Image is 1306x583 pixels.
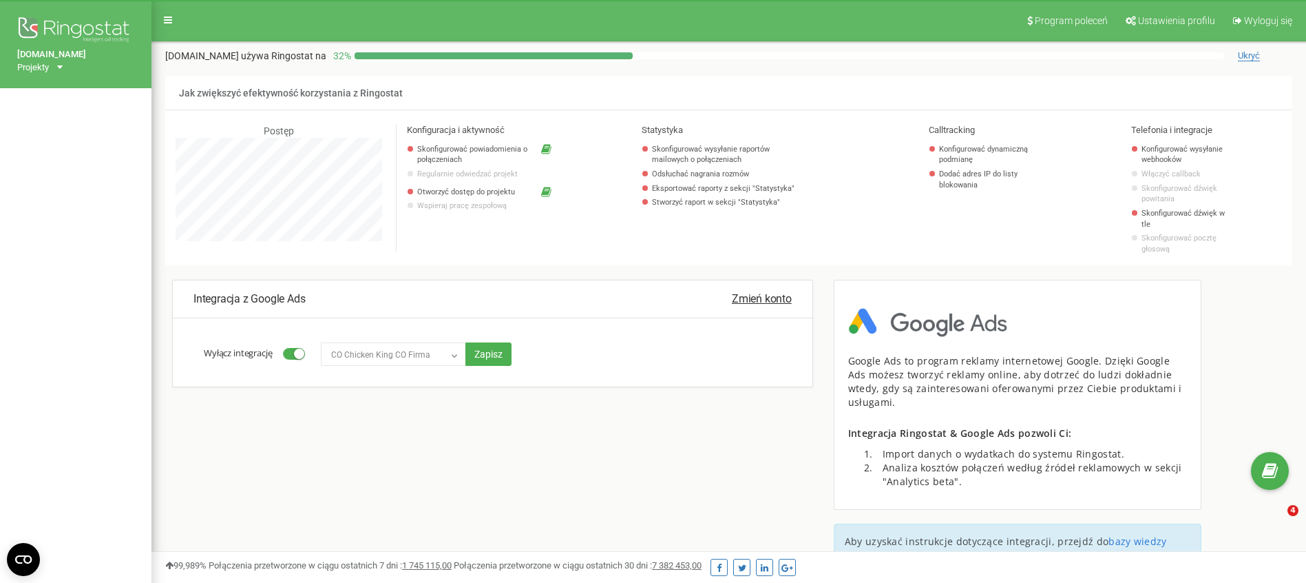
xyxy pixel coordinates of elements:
[1138,15,1215,26] span: Ustawienia profilu
[1244,15,1292,26] span: Wyloguj się
[1141,169,1235,180] a: Włączyć callback
[1141,208,1235,229] a: Skonfigurować dźwięk w tle
[848,354,1187,409] div: Google Ads to program reklamy internetowej Google. Dzięki Google Ads możesz tworzyć reklamy onlin...
[1141,144,1235,165] a: Konfigurować wysyłanie webhooków
[454,560,702,571] span: Połączenia przetworzone w ciągu ostatnich 30 dni :
[845,535,1190,549] p: Aby uzyskać instrukcje dotyczące integracji, przejdź do
[652,169,805,180] a: Odsłuchać nagrania rozmów
[17,48,134,61] a: [DOMAIN_NAME]
[1141,233,1235,254] a: Skonfigurować pocztę głosową
[209,560,452,571] span: Połączenia przetworzone w ciągu ostatnich 7 dni :
[264,125,294,136] span: Postęp
[876,461,1187,489] li: Analiza kosztów połączeń według źródeł reklamowych w sekcji "Analytics beta".
[939,169,1033,190] a: Dodać adres IP do listy blokowania
[876,447,1187,461] li: Import danych o wydatkach do systemu Ringostat.
[17,14,134,48] img: Ringostat logo
[417,169,534,180] p: Regularnie odwiedzać projekt
[652,144,805,165] a: Skonfigurować wysyłanie raportów mailowych o połączeniach
[204,347,312,360] label: Wyłącz integrację
[1141,183,1235,205] a: Skonfigurować dźwięk powitania
[241,50,326,61] span: używa Ringostat na
[7,543,40,576] button: Open CMP widget
[465,342,512,366] button: Zapisz
[939,144,1033,165] a: Konfigurować dynamiczną podmianę
[652,560,702,571] u: 7 382 453,00
[732,291,792,307] p: Zmień konto
[652,197,805,208] a: Stworzyć raport w sekcji "Statystyka"
[642,125,683,135] span: Statystyka
[17,61,49,74] div: Projekty
[1259,505,1292,538] iframe: Intercom live chat
[1108,535,1166,548] a: bazy wiedzy
[165,49,326,63] p: [DOMAIN_NAME]
[326,345,461,365] span: CO Chicken King CO Firma
[407,125,505,135] span: Konfiguracja i aktywność
[848,308,1007,337] img: image
[179,88,403,99] span: Jak zwiększyć efektywność korzystania z Ringostat
[652,183,805,194] a: Eksportować raporty z sekcji "Statystyka"
[321,342,466,366] span: CO Chicken King CO Firma
[417,201,534,212] p: Wspieraj pracę zespołową
[848,427,1187,440] p: Integracja Ringostat & Google Ads pozwoli Ci:
[1287,505,1298,516] span: 4
[1035,15,1108,26] span: Program poleceń
[1238,50,1260,61] span: Ukryć
[402,560,452,571] u: 1 745 115,00
[417,144,534,165] a: Skonfigurować powiadomienia o połączeniach
[193,291,732,307] p: Integracja z Google Ads
[417,187,534,198] a: Otworzyć dostęp do projektu
[165,560,207,571] span: 99,989%
[1131,125,1212,135] span: Telefonia i integracje
[326,49,355,63] p: 32 %
[929,125,975,135] span: Calltracking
